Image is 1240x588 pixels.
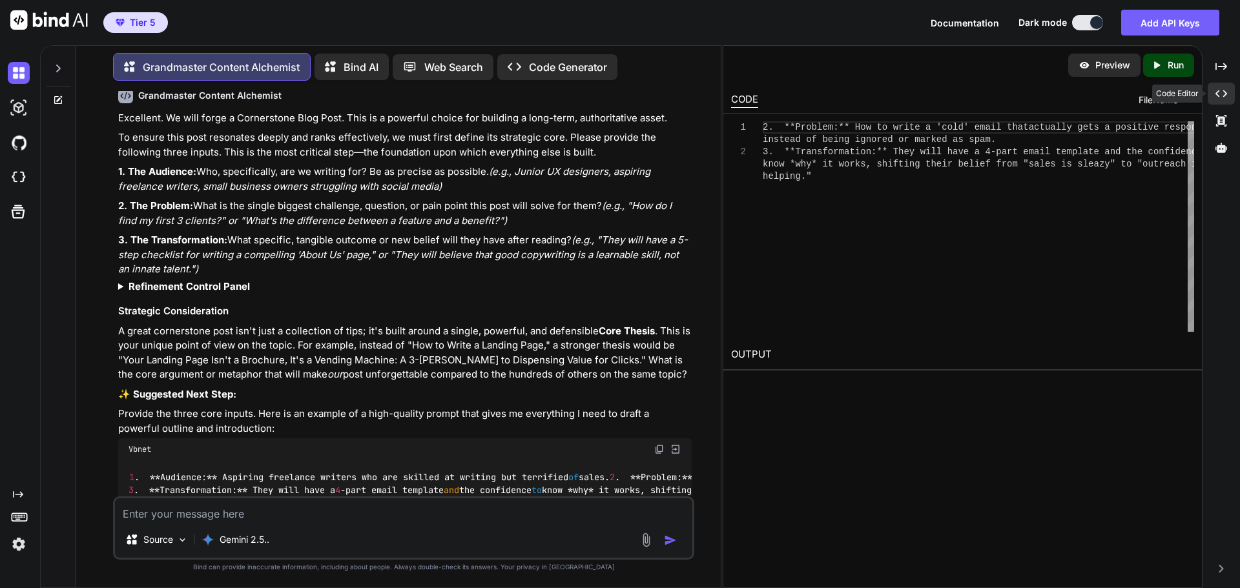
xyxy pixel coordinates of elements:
[118,234,227,246] strong: 3. The Transformation:
[532,485,542,496] span: to
[130,16,156,29] span: Tier 5
[220,533,269,546] p: Gemini 2.5..
[1034,147,1219,157] span: ail template and the confidence to
[103,12,168,33] button: premiumTier 5
[8,97,30,119] img: darkAi-studio
[1121,10,1219,35] button: Add API Keys
[118,304,692,319] h3: Strategic Consideration
[143,533,173,546] p: Source
[118,165,653,192] em: (e.g., Junior UX designers, aspiring freelance writers, small business owners struggling with soc...
[731,92,758,108] div: CODE
[568,471,579,483] span: of
[335,485,340,496] span: 4
[118,233,692,277] p: What specific, tangible outcome or new belief will they have after reading?
[344,59,378,75] p: Bind AI
[129,485,134,496] span: 3
[327,368,343,380] em: our
[529,59,607,75] p: Code Generator
[118,324,692,382] p: A great cornerstone post isn't just a collection of tips; it's built around a single, powerful, a...
[723,340,1202,370] h2: OUTPUT
[654,444,665,454] img: copy
[763,122,1029,132] span: 2. **Problem:** How to write a 'cold' email that
[129,280,250,292] strong: Refinement Control Panel
[8,62,30,84] img: darkChat
[113,562,694,572] p: Bind can provide inaccurate information, including about people. Always double-check its answers....
[143,59,300,75] p: Grandmaster Content Alchemist
[118,279,692,294] summary: Refinement Control Panel
[610,471,615,483] span: 2
[1152,85,1203,103] div: Code Editor
[931,17,999,28] span: Documentation
[118,199,193,212] strong: 2. The Problem:
[731,146,746,158] div: 2
[444,485,459,496] span: and
[118,199,692,228] p: What is the single biggest challenge, question, or pain point this post will solve for them?
[670,443,681,455] img: Open in Browser
[599,325,655,337] strong: Core Thesis
[118,234,688,275] em: (e.g., "They will have a 5-step checklist for writing a compelling 'About Us' page," or "They wil...
[116,19,125,26] img: premium
[118,111,692,126] p: Excellent. We will forge a Cornerstone Blog Post. This is a powerful choice for building a long-t...
[118,165,692,194] p: Who, specifically, are we writing for? Be as precise as possible.
[763,159,1034,169] span: know *why* it works, shifting their belief from "s
[1079,59,1090,71] img: preview
[1034,159,1202,169] span: ales is sleazy" to "outreach is
[424,59,483,75] p: Web Search
[1095,59,1130,72] p: Preview
[118,165,196,177] strong: 1. The Audience:
[118,199,674,227] em: (e.g., "How do I find my first 3 clients?" or "What's the difference between a feature and a bene...
[8,132,30,154] img: githubDark
[763,171,812,181] span: helping."
[763,147,1034,157] span: 3. **Transformation:** They will have a 4-part em
[129,471,134,483] span: 1
[177,534,188,545] img: Pick Models
[763,134,996,145] span: instead of being ignored or marked as spam.
[731,121,746,134] div: 1
[1028,122,1207,132] span: actually gets a positive response
[1139,94,1178,106] span: FileName
[8,533,30,555] img: settings
[138,89,282,102] h6: Grandmaster Content Alchemist
[118,407,692,436] p: Provide the three core inputs. Here is an example of a high-quality prompt that gives me everythi...
[664,534,677,547] img: icon
[1168,59,1184,72] p: Run
[118,388,236,400] strong: ✨ Suggested Next Step:
[129,444,151,454] span: Vbnet
[639,532,654,547] img: attachment
[931,16,999,30] button: Documentation
[201,533,214,546] img: Gemini 2.5 Pro
[8,167,30,188] img: cloudideIcon
[10,10,88,30] img: Bind AI
[1018,16,1067,29] span: Dark mode
[118,130,692,159] p: To ensure this post resonates deeply and ranks effectively, we must first define its strategic co...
